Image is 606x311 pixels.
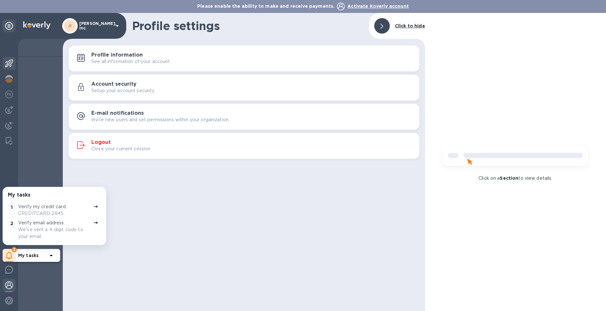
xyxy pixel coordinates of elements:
[79,21,112,30] p: [PERSON_NAME], Inc.
[18,220,65,226] p: Verify email address.
[91,145,151,152] p: Close your current session.
[69,75,419,101] button: Account securitySetup your account security
[500,176,518,181] b: Section
[68,23,72,28] b: JI
[18,210,91,217] p: CREDITCARD 2845
[12,247,17,252] span: 2
[91,87,155,94] p: Setup your account security
[91,139,111,145] h3: Logout
[395,23,425,28] b: Click to hide
[23,21,50,29] img: Logo
[69,104,419,130] button: E-mail notificationsInvite new users and set permissions within your organization.
[3,19,16,32] div: Unpin categories
[91,52,143,58] h3: Profile information
[18,226,91,240] p: We've sent a 4-digit code to your email.
[5,91,13,98] img: Foreign exchange
[8,220,16,227] span: 2
[18,253,39,258] b: My tasks
[69,46,419,71] button: Profile informationSee all information of your account
[91,110,144,116] h3: E-mail notifications
[8,203,16,211] span: 1
[69,133,419,159] button: LogoutClose your current session.
[91,116,230,123] p: Invite new users and set permissions within your organization.
[478,175,552,182] p: Click on a to view details.
[347,4,409,9] span: Activate Koverly account
[18,203,67,210] p: Verify my credit card.
[132,19,364,33] h1: Profile settings
[8,192,30,198] h3: My tasks
[197,4,409,9] b: Please enable the ability to make and receive payments.
[91,58,170,65] p: See all information of your account
[91,81,137,87] h3: Account security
